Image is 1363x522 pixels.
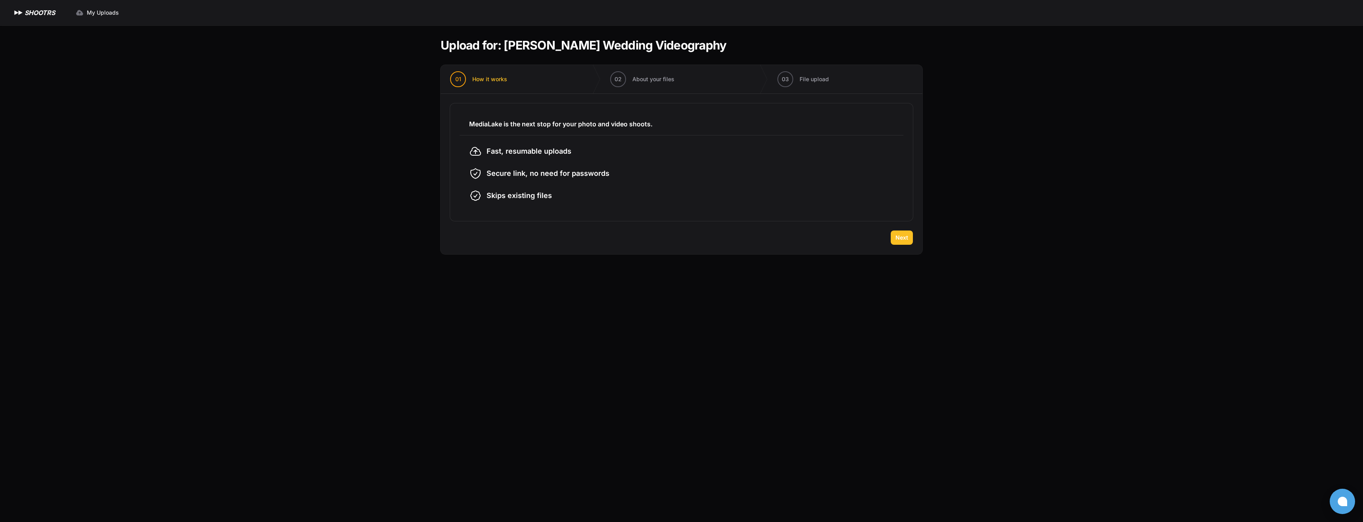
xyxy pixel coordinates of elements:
button: 02 About your files [601,65,684,93]
a: SHOOTRS SHOOTRS [13,8,55,17]
span: How it works [472,75,507,83]
a: My Uploads [71,6,124,20]
button: 03 File upload [768,65,838,93]
h3: MediaLake is the next stop for your photo and video shoots. [469,119,894,129]
span: 01 [455,75,461,83]
span: My Uploads [87,9,119,17]
button: Next [891,231,913,245]
button: Open chat window [1330,489,1355,514]
span: 02 [615,75,622,83]
h1: SHOOTRS [25,8,55,17]
span: About your files [632,75,674,83]
img: SHOOTRS [13,8,25,17]
button: 01 How it works [441,65,517,93]
span: Skips existing files [487,190,552,201]
h1: Upload for: [PERSON_NAME] Wedding Videography [441,38,726,52]
span: 03 [782,75,789,83]
span: Fast, resumable uploads [487,146,571,157]
span: Secure link, no need for passwords [487,168,609,179]
span: Next [895,234,908,242]
span: File upload [800,75,829,83]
